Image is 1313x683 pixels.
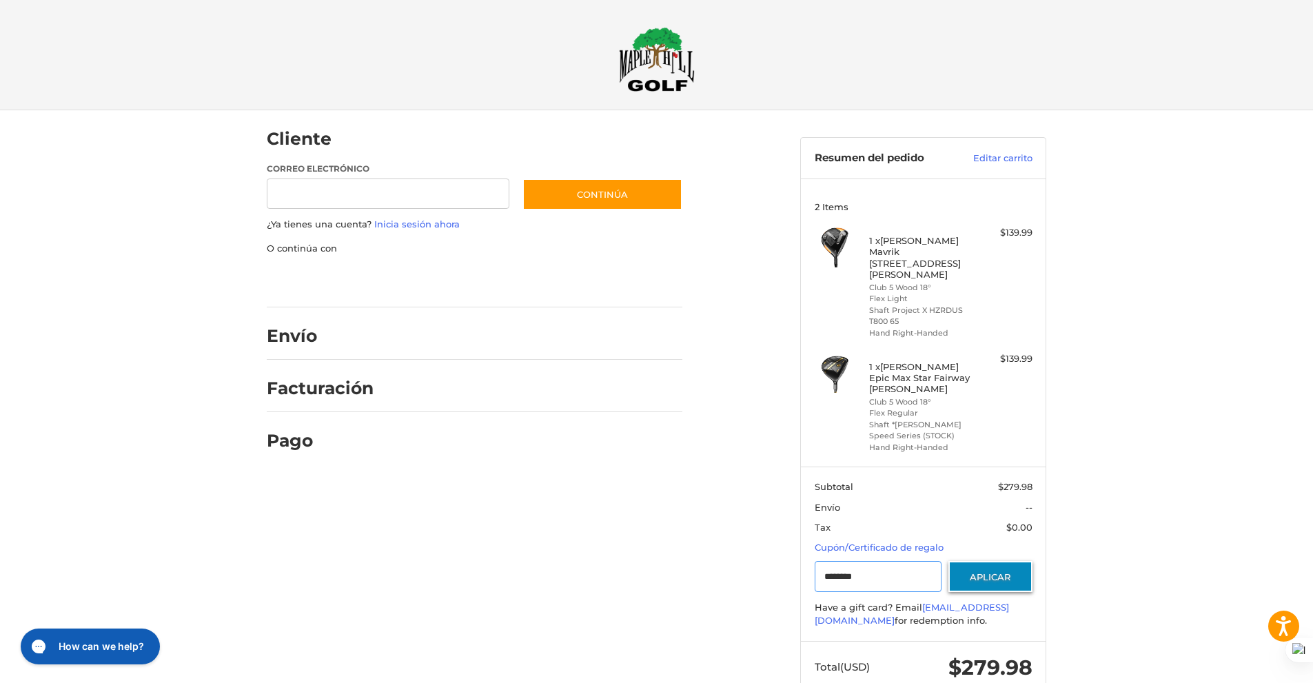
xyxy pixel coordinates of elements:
li: Hand Right-Handed [869,327,975,339]
span: Envío [815,502,840,513]
a: Editar carrito [956,152,1032,165]
li: Club 5 Wood 18° [869,396,975,408]
iframe: PayPal-paypal [263,269,366,294]
input: Certificado de regalo o código de cupón [815,561,942,592]
button: Continúa [522,179,682,210]
h3: Resumen del pedido [815,152,956,165]
span: $279.98 [998,481,1032,492]
p: O continúa con [267,242,682,256]
div: $139.99 [978,226,1032,240]
span: -- [1026,502,1032,513]
a: Cupón/Certificado de regalo [815,542,944,553]
p: ¿Ya tienes una cuenta? [267,218,682,232]
span: Total (USD) [815,660,870,673]
div: Have a gift card? Email for redemption info. [815,601,1032,628]
iframe: PayPal-venmo [496,269,600,294]
span: $279.98 [948,655,1032,680]
div: $139.99 [978,352,1032,366]
li: Club 5 Wood 18° [869,282,975,294]
h4: 1 x [PERSON_NAME] Mavrik [STREET_ADDRESS][PERSON_NAME] [869,235,975,280]
h2: Envío [267,325,347,347]
a: Inicia sesión ahora [374,218,460,230]
li: Flex Light [869,293,975,305]
h2: Facturación [267,378,374,399]
h2: Cliente [267,128,347,150]
span: Subtotal [815,481,853,492]
h2: Pago [267,430,347,451]
span: $0.00 [1006,522,1032,533]
img: Maple Hill Golf [619,27,695,92]
li: Shaft *[PERSON_NAME] Speed Series (STOCK) [869,419,975,442]
li: Shaft Project X HZRDUS T800 65 [869,305,975,327]
iframe: Gorgias live chat messenger [14,624,164,669]
iframe: PayPal-paylater [379,269,482,294]
li: Hand Right-Handed [869,442,975,453]
label: Correo electrónico [267,163,509,175]
span: Tax [815,522,831,533]
li: Flex Regular [869,407,975,419]
h4: 1 x [PERSON_NAME] Epic Max Star Fairway [PERSON_NAME] [869,361,975,395]
button: Aplicar [948,561,1032,592]
h3: 2 Items [815,201,1032,212]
